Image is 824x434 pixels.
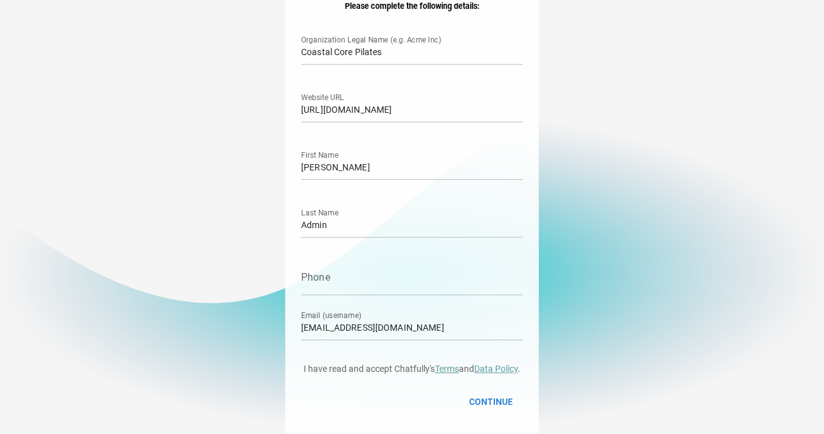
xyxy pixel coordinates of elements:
[301,29,523,65] input: Organization Legal Name (e.g. Acme Inc)
[469,394,513,409] span: Continue
[301,362,523,376] div: I have read and accept Chatfully's and .
[464,390,518,413] button: Continue
[435,364,459,374] a: Terms
[301,1,523,13] div: Please complete the following details:
[301,305,523,340] input: Email (username)
[301,144,523,180] input: First Name
[301,87,523,122] input: Website URL
[474,364,518,374] a: Data Policy
[301,202,523,238] input: Last Name
[301,260,523,295] input: Phone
